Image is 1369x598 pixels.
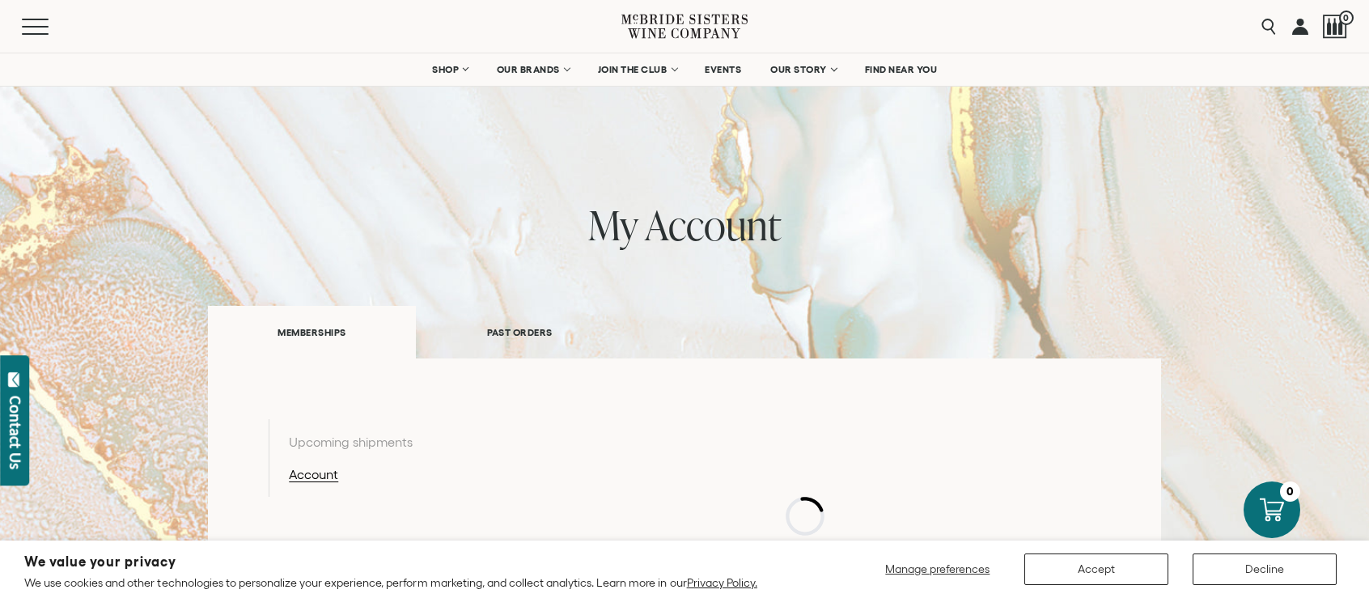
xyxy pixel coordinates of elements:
[875,553,1000,585] button: Manage preferences
[497,64,560,75] span: OUR BRANDS
[705,64,741,75] span: EVENTS
[208,202,1161,248] h1: my account
[24,555,757,569] h2: We value your privacy
[24,575,757,590] p: We use cookies and other technologies to personalize your experience, perform marketing, and coll...
[770,64,827,75] span: OUR STORY
[1280,481,1300,502] div: 0
[694,53,752,86] a: EVENTS
[1193,553,1337,585] button: Decline
[432,64,460,75] span: SHOP
[22,19,80,35] button: Mobile Menu Trigger
[416,304,624,360] a: PAST ORDERS
[687,576,757,589] a: Privacy Policy.
[7,396,23,469] div: Contact Us
[486,53,579,86] a: OUR BRANDS
[598,64,668,75] span: JOIN THE CLUB
[422,53,478,86] a: SHOP
[587,53,687,86] a: JOIN THE CLUB
[1339,11,1354,25] span: 0
[1024,553,1168,585] button: Accept
[854,53,948,86] a: FIND NEAR YOU
[760,53,846,86] a: OUR STORY
[865,64,938,75] span: FIND NEAR YOU
[885,562,990,575] span: Manage preferences
[208,306,415,358] a: MEMBERSHIPS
